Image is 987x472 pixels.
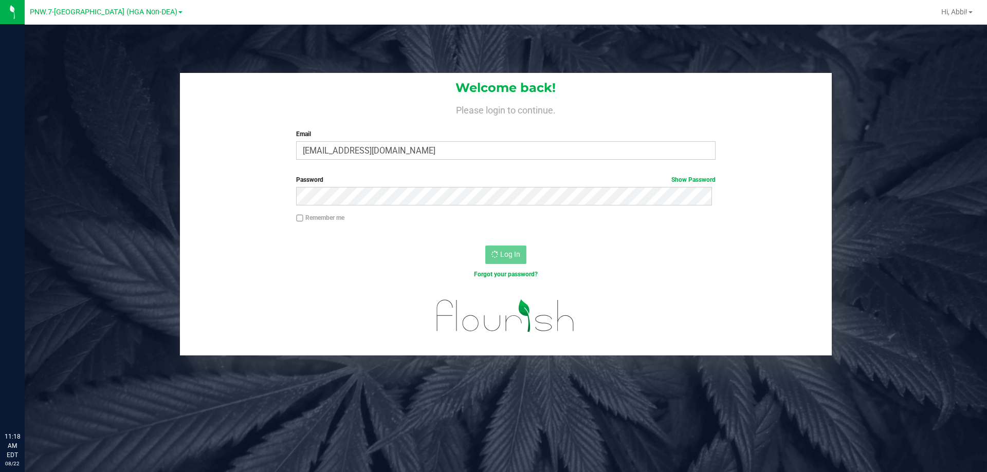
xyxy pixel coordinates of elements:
[5,432,20,460] p: 11:18 AM EDT
[671,176,716,183] a: Show Password
[180,103,832,115] h4: Please login to continue.
[485,246,526,264] button: Log In
[296,215,303,222] input: Remember me
[296,176,323,183] span: Password
[474,271,538,278] a: Forgot your password?
[500,250,520,258] span: Log In
[5,460,20,467] p: 08/22
[941,8,967,16] span: Hi, Abbi!
[424,290,587,342] img: flourish_logo.svg
[296,129,715,139] label: Email
[30,8,177,16] span: PNW.7-[GEOGRAPHIC_DATA] (HGA Non-DEA)
[296,213,344,222] label: Remember me
[180,81,832,95] h1: Welcome back!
